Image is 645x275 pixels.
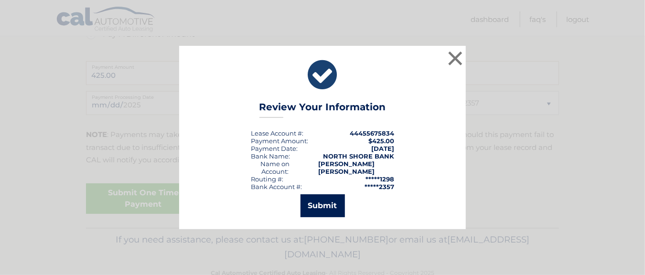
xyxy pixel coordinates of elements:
div: Payment Amount: [251,137,308,145]
div: : [251,145,298,152]
button: × [446,49,465,68]
strong: 44455675834 [350,129,394,137]
div: Name on Account: [251,160,299,175]
h3: Review Your Information [259,101,386,118]
div: Bank Account #: [251,183,302,190]
strong: [PERSON_NAME] [PERSON_NAME] [318,160,375,175]
div: Lease Account #: [251,129,303,137]
strong: NORTH SHORE BANK [323,152,394,160]
button: Submit [301,194,345,217]
span: Payment Date [251,145,296,152]
span: $425.00 [368,137,394,145]
span: [DATE] [371,145,394,152]
div: Bank Name: [251,152,290,160]
div: Routing #: [251,175,283,183]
